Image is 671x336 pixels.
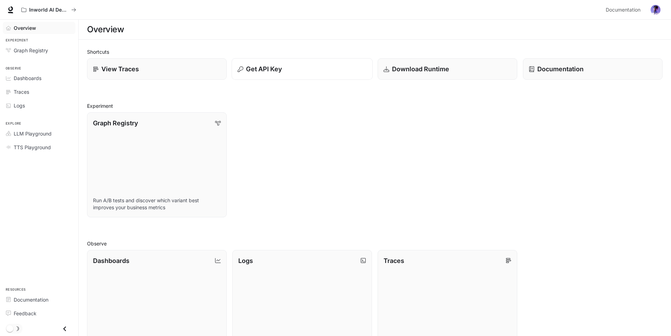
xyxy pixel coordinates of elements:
span: TTS Playground [14,144,51,151]
img: User avatar [651,5,660,15]
h2: Shortcuts [87,48,663,55]
span: LLM Playground [14,130,52,137]
span: Dashboards [14,74,41,82]
p: Traces [384,256,404,265]
a: TTS Playground [3,141,75,153]
a: Documentation [3,294,75,306]
span: Documentation [606,6,640,14]
a: Download Runtime [378,58,517,80]
a: Traces [3,86,75,98]
a: Graph Registry [3,44,75,57]
button: Close drawer [57,322,73,336]
p: Dashboards [93,256,129,265]
p: Download Runtime [392,64,449,74]
a: Graph RegistryRun A/B tests and discover which variant best improves your business metrics [87,112,227,217]
span: Overview [14,24,36,32]
span: Logs [14,102,25,109]
h2: Observe [87,240,663,247]
p: Inworld AI Demos [29,7,68,13]
span: Traces [14,88,29,95]
a: View Traces [87,58,227,80]
span: Graph Registry [14,47,48,54]
p: View Traces [101,64,139,74]
button: User avatar [649,3,663,17]
span: Feedback [14,310,36,317]
span: Documentation [14,296,48,303]
p: Documentation [537,64,584,74]
button: All workspaces [18,3,79,17]
a: Dashboards [3,72,75,84]
span: Dark mode toggle [6,324,13,332]
a: Feedback [3,307,75,319]
a: Documentation [603,3,646,17]
p: Get API Key [246,64,282,74]
a: Logs [3,99,75,112]
p: Run A/B tests and discover which variant best improves your business metrics [93,197,221,211]
a: Overview [3,22,75,34]
p: Graph Registry [93,118,138,128]
h2: Experiment [87,102,663,110]
h1: Overview [87,22,124,37]
p: Logs [238,256,253,265]
a: LLM Playground [3,127,75,140]
button: Get API Key [232,58,373,80]
a: Documentation [523,58,663,80]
